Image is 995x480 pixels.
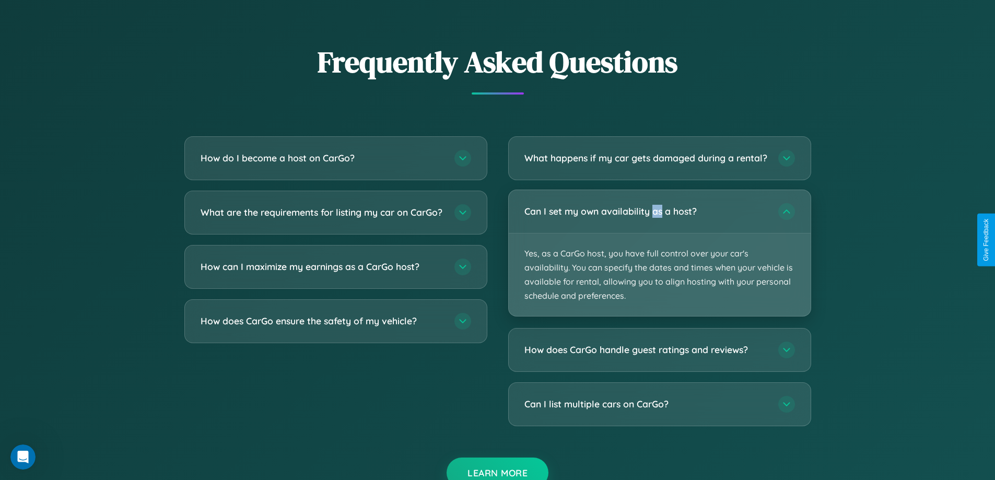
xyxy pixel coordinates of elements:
h3: How does CarGo handle guest ratings and reviews? [524,344,768,357]
h3: Can I set my own availability as a host? [524,205,768,218]
h3: How do I become a host on CarGo? [201,151,444,165]
h2: Frequently Asked Questions [184,42,811,82]
p: Yes, as a CarGo host, you have full control over your car's availability. You can specify the dat... [509,233,811,317]
h3: What happens if my car gets damaged during a rental? [524,151,768,165]
h3: What are the requirements for listing my car on CarGo? [201,206,444,219]
h3: How does CarGo ensure the safety of my vehicle? [201,314,444,327]
h3: Can I list multiple cars on CarGo? [524,398,768,411]
h3: How can I maximize my earnings as a CarGo host? [201,260,444,273]
iframe: Intercom live chat [10,444,36,470]
div: Give Feedback [982,219,990,261]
